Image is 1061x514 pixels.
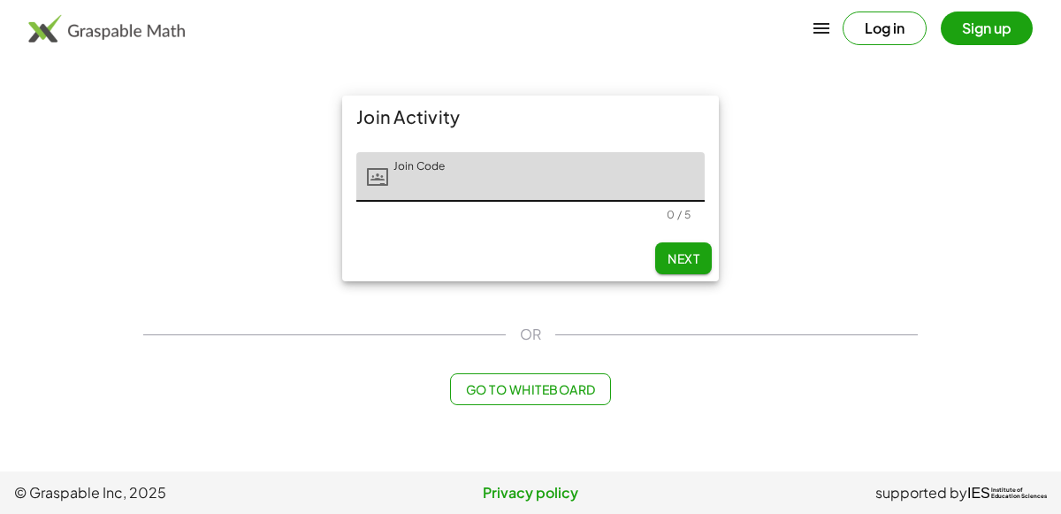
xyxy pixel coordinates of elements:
[520,324,541,345] span: OR
[941,12,1033,45] button: Sign up
[358,482,702,503] a: Privacy policy
[465,381,595,397] span: Go to Whiteboard
[655,242,712,274] button: Next
[667,208,691,221] div: 0 / 5
[14,482,358,503] span: © Graspable Inc, 2025
[967,485,990,502] span: IES
[991,487,1047,500] span: Institute of Education Sciences
[342,96,719,138] div: Join Activity
[843,12,927,45] button: Log in
[450,373,610,405] button: Go to Whiteboard
[875,482,967,503] span: supported by
[668,250,699,266] span: Next
[967,482,1047,503] a: IESInstitute ofEducation Sciences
